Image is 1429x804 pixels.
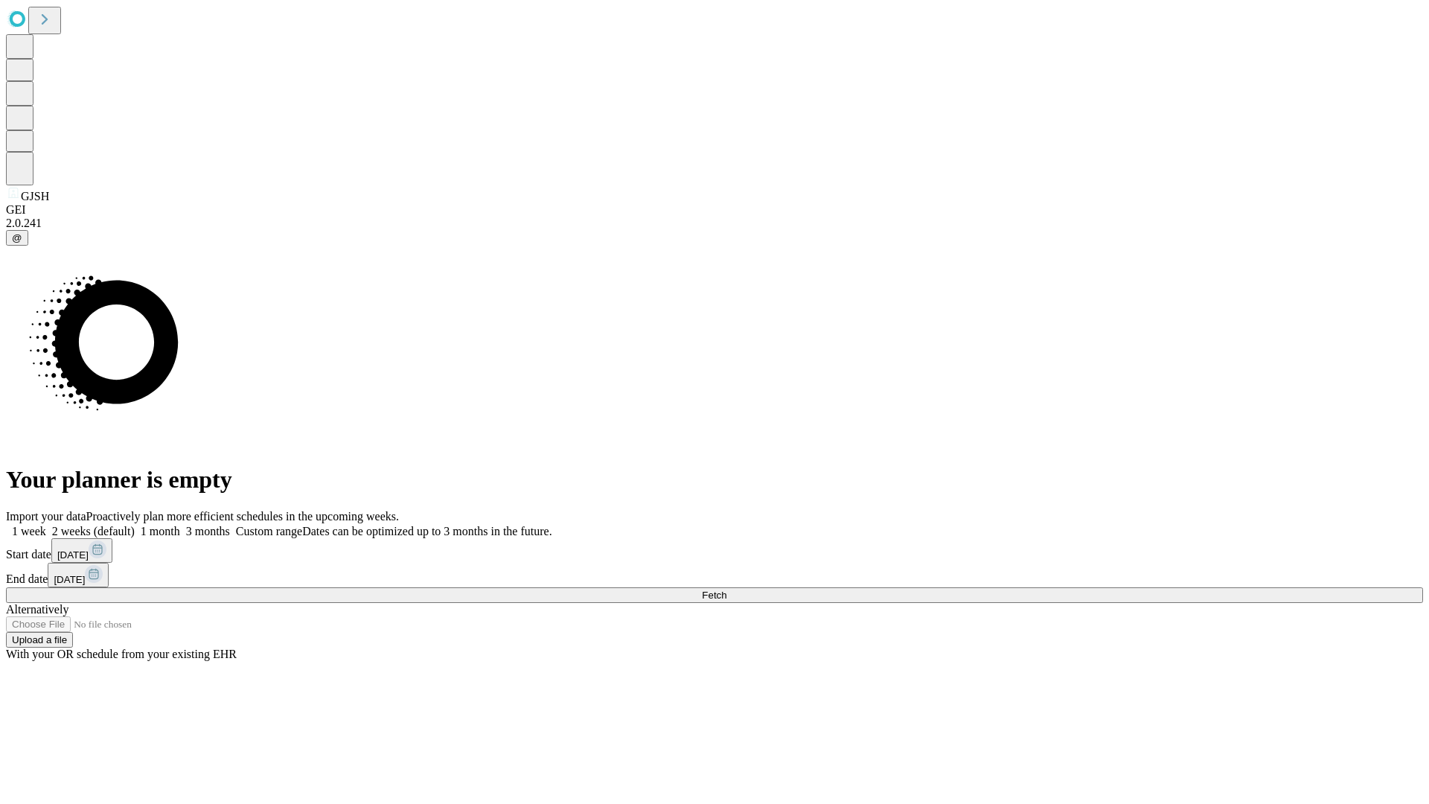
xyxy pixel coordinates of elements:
button: [DATE] [51,538,112,563]
div: 2.0.241 [6,217,1423,230]
span: Custom range [236,525,302,537]
span: Fetch [702,590,726,601]
button: @ [6,230,28,246]
span: [DATE] [57,549,89,561]
span: @ [12,232,22,243]
div: End date [6,563,1423,587]
span: [DATE] [54,574,85,585]
span: 2 weeks (default) [52,525,135,537]
span: Alternatively [6,603,68,616]
span: 3 months [186,525,230,537]
span: GJSH [21,190,49,202]
button: Fetch [6,587,1423,603]
div: Start date [6,538,1423,563]
span: With your OR schedule from your existing EHR [6,648,237,660]
button: [DATE] [48,563,109,587]
div: GEI [6,203,1423,217]
span: Dates can be optimized up to 3 months in the future. [302,525,552,537]
button: Upload a file [6,632,73,648]
span: 1 week [12,525,46,537]
span: Import your data [6,510,86,523]
span: Proactively plan more efficient schedules in the upcoming weeks. [86,510,399,523]
span: 1 month [141,525,180,537]
h1: Your planner is empty [6,466,1423,494]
